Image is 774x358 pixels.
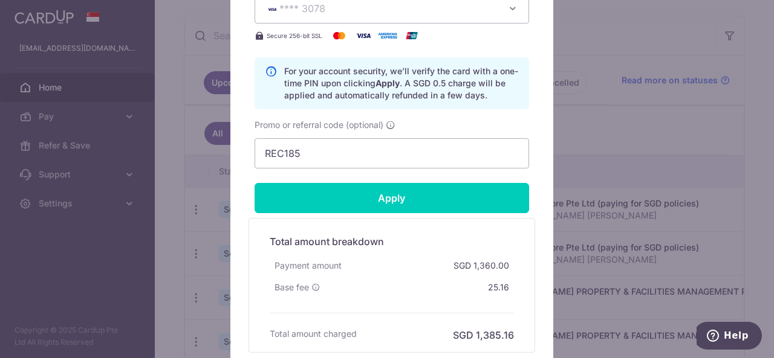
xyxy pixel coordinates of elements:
[270,255,346,276] div: Payment amount
[327,28,351,43] img: Mastercard
[376,78,400,88] b: Apply
[265,5,279,13] img: VISA
[449,255,514,276] div: SGD 1,360.00
[255,119,383,131] span: Promo or referral code (optional)
[275,281,309,293] span: Base fee
[453,328,514,342] h6: SGD 1,385.16
[351,28,376,43] img: Visa
[270,328,357,340] h6: Total amount charged
[267,31,322,40] span: Secure 256-bit SSL
[284,65,519,101] p: For your account security, we’ll verify the card with a one-time PIN upon clicking . A SGD 0.5 ch...
[400,28,424,43] img: UnionPay
[270,234,514,249] h5: Total amount breakdown
[376,28,400,43] img: American Express
[483,276,514,298] div: 25.16
[697,322,762,352] iframe: Opens a widget where you can find more information
[255,183,529,213] input: Apply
